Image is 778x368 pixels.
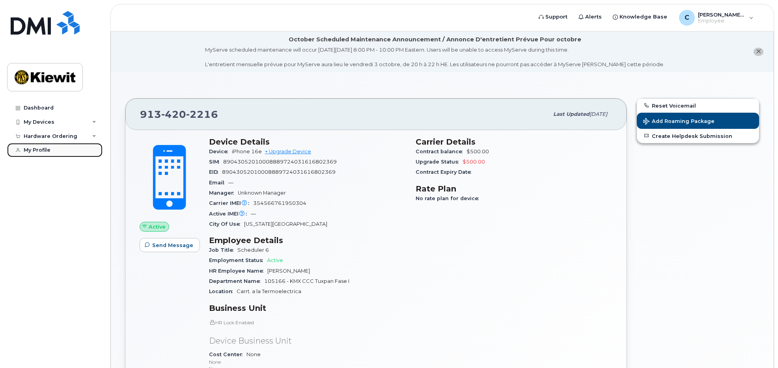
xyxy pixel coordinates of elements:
span: HR Employee Name [209,268,267,274]
span: [DATE] [590,111,607,117]
span: Employment Status [209,257,267,263]
h3: Carrier Details [416,137,613,147]
span: Active IMEI [209,211,251,217]
span: Location [209,288,237,294]
span: Active [267,257,283,263]
p: HR Lock Enabled [209,319,406,326]
span: 420 [161,108,186,120]
span: — [251,211,256,217]
h3: Business Unit [209,303,406,313]
span: 913 [140,108,218,120]
span: 105166 - KMX CCC Tuxpan Fase I [264,278,349,284]
span: $500.00 [463,159,485,165]
span: Carrt. a la Termoelectrica [237,288,301,294]
h3: Employee Details [209,236,406,245]
iframe: Messenger Launcher [744,334,772,362]
span: [US_STATE][GEOGRAPHIC_DATA] [244,221,327,227]
span: $500.00 [466,149,489,154]
span: Carrier IMEI [209,200,253,206]
span: Last updated [553,111,590,117]
span: — [228,180,233,186]
h3: Device Details [209,137,406,147]
button: Send Message [140,238,200,252]
span: Active [149,223,166,230]
a: Create Helpdesk Submission [637,129,759,143]
span: Add Roaming Package [643,118,715,126]
span: 89043052010008889724031616802369 [223,159,337,165]
p: None [209,359,406,365]
span: Contract Expiry Date [416,169,475,175]
div: MyServe scheduled maintenance will occur [DATE][DATE] 8:00 PM - 10:00 PM Eastern. Users will be u... [205,46,664,68]
span: City Of Use [209,221,244,227]
span: [PERSON_NAME] [267,268,310,274]
span: Department Name [209,278,264,284]
span: Cost Center [209,351,246,357]
div: October Scheduled Maintenance Announcement / Annonce D'entretient Prévue Pour octobre [289,35,581,44]
span: Send Message [152,242,193,249]
button: Add Roaming Package [637,113,759,129]
button: Reset Voicemail [637,99,759,113]
span: 354566761950304 [253,200,306,206]
span: iPhone 16e [232,149,262,154]
span: Manager [209,190,238,196]
span: EID [209,169,222,175]
p: Device Business Unit [209,335,406,347]
span: 2216 [186,108,218,120]
a: + Upgrade Device [265,149,311,154]
span: Contract balance [416,149,466,154]
span: SIM [209,159,223,165]
span: Email [209,180,228,186]
span: Upgrade Status [416,159,463,165]
span: No rate plan for device [416,195,483,201]
button: close notification [754,48,763,56]
span: Device [209,149,232,154]
span: Unknown Manager [238,190,286,196]
span: 89043052010008889724031616802369 [222,169,336,175]
span: Scheduler 6 [237,247,269,253]
span: Job Title [209,247,237,253]
h3: Rate Plan [416,184,613,193]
